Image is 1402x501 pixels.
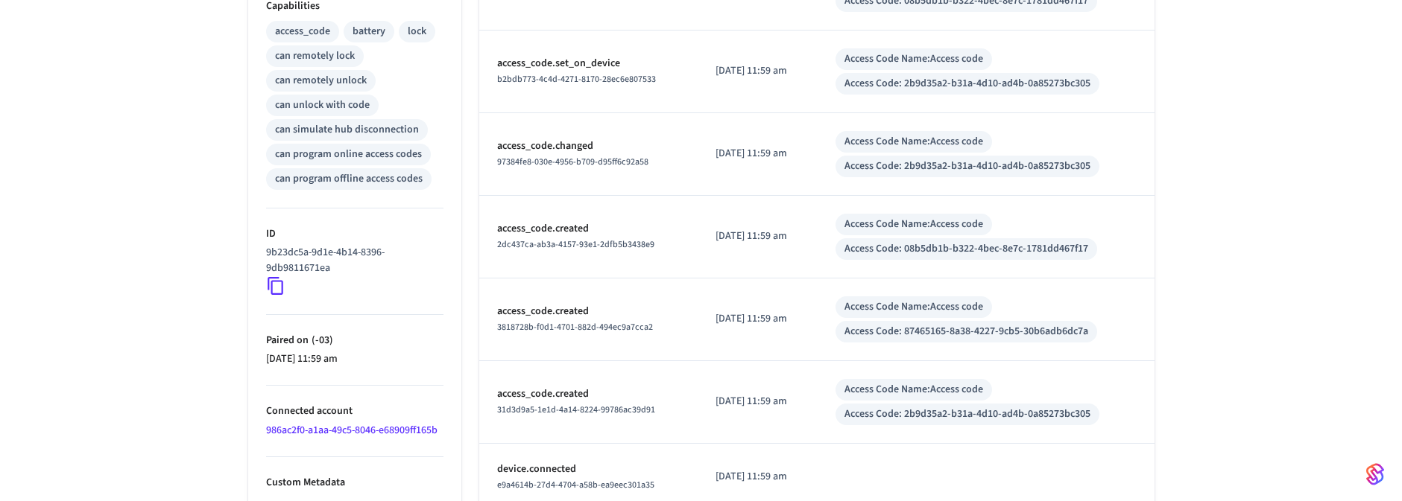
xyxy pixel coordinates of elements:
span: b2bdb773-4c4d-4271-8170-28ec6e807533 [497,73,656,86]
div: can program offline access codes [275,171,423,187]
img: SeamLogoGradient.69752ec5.svg [1366,462,1384,486]
p: [DATE] 11:59 am [716,146,801,162]
span: ( -03 ) [309,333,333,348]
div: can simulate hub disconnection [275,122,419,138]
p: Custom Metadata [266,475,443,491]
p: [DATE] 11:59 am [716,311,801,327]
p: Connected account [266,403,443,419]
p: access_code.created [497,221,680,237]
p: access_code.set_on_device [497,56,680,71]
span: 2dc437ca-ab3a-4157-93e1-2dfb5b3438e9 [497,238,654,251]
span: 3818728b-f0d1-4701-882d-494ec9a7cca2 [497,321,653,334]
div: can unlock with code [275,98,370,113]
div: Access Code: 2b9d35a2-b31a-4d10-ad4b-0a85273bc305 [844,76,1090,92]
p: [DATE] 11:59 am [716,469,801,485]
div: Access Code Name: Access code [844,382,983,398]
p: [DATE] 11:59 am [716,229,801,244]
div: Access Code Name: Access code [844,299,983,315]
div: Access Code: 08b5db1b-b322-4bec-8e7c-1781dd467f17 [844,241,1088,257]
div: Access Code Name: Access code [844,51,983,67]
p: access_code.created [497,304,680,319]
div: Access Code Name: Access code [844,134,983,150]
span: e9a4614b-27d4-4704-a58b-ea9eec301a35 [497,479,654,491]
p: device.connected [497,462,680,477]
div: Access Code: 2b9d35a2-b31a-4d10-ad4b-0a85273bc305 [844,159,1090,174]
div: battery [353,24,385,39]
p: [DATE] 11:59 am [716,394,801,409]
p: [DATE] 11:59 am [716,63,801,79]
div: can remotely lock [275,48,355,64]
div: Access Code: 2b9d35a2-b31a-4d10-ad4b-0a85273bc305 [844,406,1090,422]
div: Access Code: 87465165-8a38-4227-9cb5-30b6adb6dc7a [844,324,1088,339]
p: [DATE] 11:59 am [266,351,443,367]
div: access_code [275,24,330,39]
a: 986ac2f0-a1aa-49c5-8046-e68909ff165b [266,423,438,438]
p: access_code.created [497,386,680,402]
span: 97384fe8-030e-4956-b709-d95ff6c92a58 [497,156,648,168]
div: can remotely unlock [275,73,367,89]
div: lock [408,24,426,39]
div: Access Code Name: Access code [844,217,983,232]
div: can program online access codes [275,147,422,162]
p: Paired on [266,333,443,348]
span: 31d3d9a5-1e1d-4a14-8224-99786ac39d91 [497,403,655,416]
p: ID [266,226,443,242]
p: 9b23dc5a-9d1e-4b14-8396-9db9811671ea [266,245,438,276]
p: access_code.changed [497,138,680,154]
